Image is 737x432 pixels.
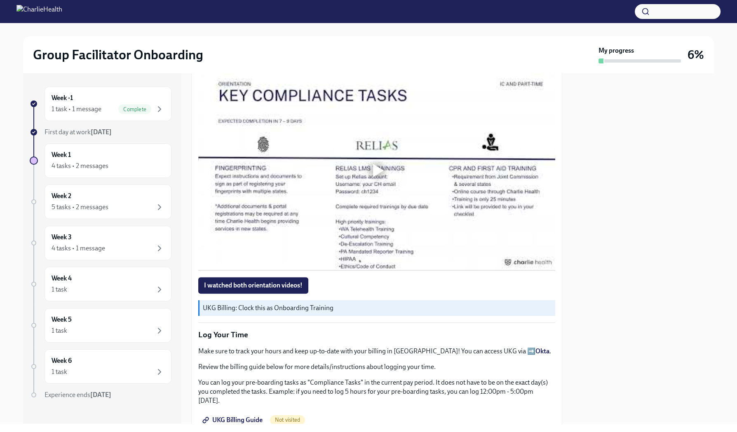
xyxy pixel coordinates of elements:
h2: Group Facilitator Onboarding [33,47,203,63]
a: Week 61 task [30,349,171,384]
strong: My progress [599,46,634,55]
div: 1 task • 1 message [52,105,101,114]
h6: Week -1 [52,93,73,103]
div: 1 task [52,285,67,294]
a: UKG Billing Guide [198,412,268,428]
span: Experience ends [45,391,111,399]
a: Week 51 task [30,308,171,343]
span: First day at work [45,128,112,136]
div: 1 task [52,367,67,376]
h6: Week 1 [52,150,71,159]
div: 1 task [52,326,67,335]
a: Okta [535,347,549,355]
span: Complete [118,106,151,112]
a: Week 14 tasks • 2 messages [30,143,171,178]
p: UKG Billing: Clock this as Onboarding Training [203,304,552,313]
div: 4 tasks • 2 messages [52,161,108,170]
h6: Week 4 [52,274,72,283]
h6: Week 6 [52,356,72,365]
p: Log Your Time [198,329,555,340]
h6: Week 2 [52,191,71,201]
h6: Week 5 [52,315,72,324]
a: Week -11 task • 1 messageComplete [30,86,171,121]
strong: [DATE] [91,128,112,136]
p: Make sure to track your hours and keep up-to-date with your billing in [GEOGRAPHIC_DATA]! You can... [198,347,555,356]
span: I watched both orientation videos! [204,281,303,290]
span: UKG Billing Guide [204,416,263,424]
h6: Week 3 [52,233,72,242]
div: 4 tasks • 1 message [52,244,105,253]
strong: [DATE] [90,391,111,399]
a: Week 25 tasks • 2 messages [30,184,171,219]
h3: 6% [688,47,704,62]
a: Week 34 tasks • 1 message [30,226,171,260]
button: I watched both orientation videos! [198,277,308,294]
a: First day at work[DATE] [30,128,171,137]
p: Review the billing guide below for more details/instructions about logging your time. [198,362,555,371]
a: Week 41 task [30,267,171,301]
span: Not visited [270,417,305,423]
img: CharlieHealth [16,5,62,18]
p: You can log your pre-boarding tasks as "Compliance Tasks" in the current pay period. It does not ... [198,378,555,405]
div: 5 tasks • 2 messages [52,203,108,212]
